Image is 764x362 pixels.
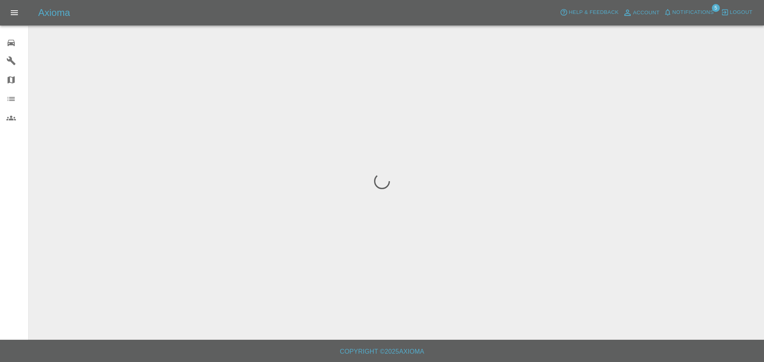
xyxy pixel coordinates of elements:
[621,6,662,19] a: Account
[6,346,758,357] h6: Copyright © 2025 Axioma
[569,8,618,17] span: Help & Feedback
[719,6,754,19] button: Logout
[558,6,620,19] button: Help & Feedback
[662,6,716,19] button: Notifications
[633,8,660,17] span: Account
[38,6,70,19] h5: Axioma
[730,8,752,17] span: Logout
[5,3,24,22] button: Open drawer
[712,4,720,12] span: 5
[672,8,714,17] span: Notifications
